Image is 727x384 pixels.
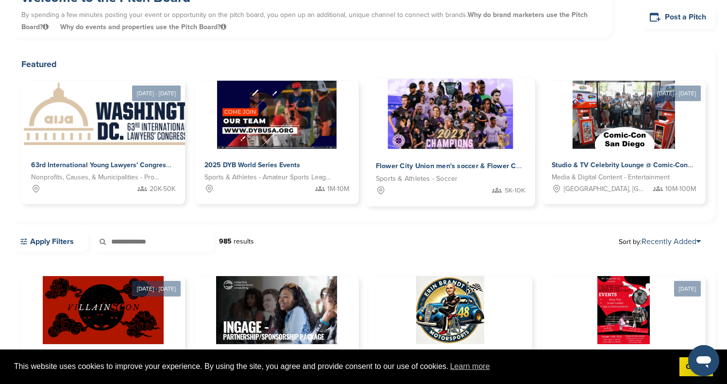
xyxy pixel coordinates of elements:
a: [DATE] - [DATE] Sponsorpitch & Studio & TV Celebrity Lounge @ Comic-Con [GEOGRAPHIC_DATA]. Over 3... [542,65,706,204]
a: [DATE] - [DATE] Sponsorpitch & 63rd International Young Lawyers' Congress Nonprofits, Causes, & M... [21,65,185,204]
span: [GEOGRAPHIC_DATA], [GEOGRAPHIC_DATA] [564,184,645,194]
span: Sort by: [619,238,701,245]
span: This website uses cookies to improve your experience. By using the site, you agree and provide co... [14,359,672,374]
span: Sports & Athletes - Amateur Sports Leagues [204,172,334,183]
img: Sponsorpitch & [573,81,675,149]
span: Media & Digital Content - Entertainment [552,172,670,183]
a: learn more about cookies [449,359,491,374]
span: 5K-10K [505,185,525,196]
img: Sponsorpitch & [21,81,214,149]
span: 20K-50K [150,184,175,194]
div: [DATE] [674,281,701,297]
img: Sponsorpitch & [416,276,484,344]
a: Post a Pitch [642,5,715,29]
img: Sponsorpitch & [597,276,650,344]
span: Sports & Athletes - Soccer [375,174,457,185]
span: Why do events and properties use the Pitch Board? [60,23,226,31]
span: Flower City Union men's soccer & Flower City 1872 women's soccer [375,162,594,171]
img: Sponsorpitch & [388,79,512,149]
img: Sponsorpitch & [43,276,164,344]
span: 2025 DYB World Series Events [204,161,300,169]
strong: 985 [219,237,232,245]
div: [DATE] - [DATE] [132,281,181,297]
img: Sponsorpitch & [216,276,337,344]
span: 63rd International Young Lawyers' Congress [31,161,169,169]
img: Sponsorpitch & [217,81,337,149]
h2: Featured [21,57,706,71]
iframe: Button to launch messaging window [688,345,719,376]
a: Apply Filters [12,231,88,252]
div: [DATE] - [DATE] [132,86,181,101]
span: 1M-10M [327,184,349,194]
span: 10M-100M [665,184,696,194]
p: By spending a few minutes posting your event or opportunity on the pitch board, you open up an ad... [21,6,603,35]
span: results [234,237,254,245]
div: [DATE] - [DATE] [652,86,701,101]
a: Recently Added [642,237,701,246]
a: dismiss cookie message [679,357,713,377]
a: Sponsorpitch & Flower City Union men's soccer & Flower City 1872 women's soccer Sports & Athletes... [366,79,535,207]
a: Sponsorpitch & 2025 DYB World Series Events Sports & Athletes - Amateur Sports Leagues 1M-10M [195,81,358,204]
span: Nonprofits, Causes, & Municipalities - Professional Development [31,172,161,183]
